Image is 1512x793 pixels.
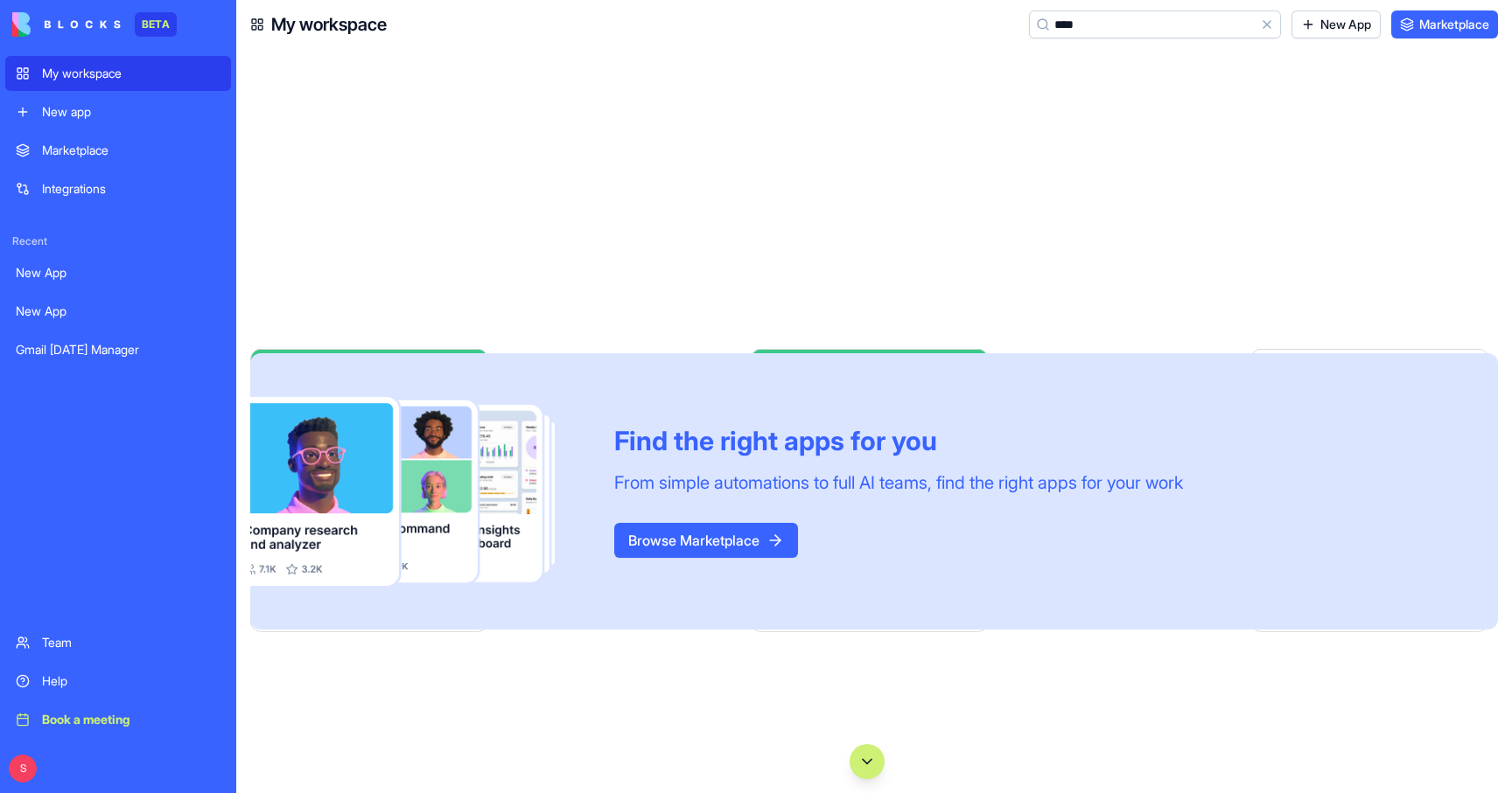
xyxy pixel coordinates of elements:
div: Marketplace [42,142,220,159]
a: Account Magic LinkDOby[PERSON_NAME] [754,56,992,339]
a: Integrations [5,171,231,206]
a: BETA [12,12,177,37]
a: New App [5,255,231,290]
div: New app [42,103,220,121]
div: New App [16,303,220,320]
a: Browse Marketplace [614,532,798,549]
a: Marketplace [5,133,231,168]
div: From simple automations to full AI teams, find the right apps for your work [614,470,1183,495]
span: Recent [5,234,231,248]
div: BETA [135,12,177,37]
div: Help [42,672,220,690]
div: Gmail [DATE] Manager [16,341,220,358]
div: New App [16,264,220,282]
a: New App [1291,10,1381,38]
a: Marketplace [1391,10,1498,38]
a: Team [5,625,231,660]
a: Gmail [DATE] Manager [5,332,231,367]
div: Integrations [42,180,220,198]
a: Book a meeting [5,702,231,737]
img: logo [12,12,121,37]
h4: My workspace [271,12,387,37]
a: My workspace [5,56,231,91]
a: ImagineAvatarbyBlocks [250,56,488,339]
button: Browse Marketplace [614,523,798,558]
a: ImagineMLby[PERSON_NAME] [502,56,740,339]
div: Find the right apps for you [614,425,1183,456]
a: New App [5,294,231,329]
div: Team [42,634,220,651]
a: Help [5,664,231,699]
a: New app [5,94,231,129]
span: S [9,755,37,783]
div: Book a meeting [42,711,220,728]
div: My workspace [42,65,220,82]
button: Scroll to bottom [850,744,885,779]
